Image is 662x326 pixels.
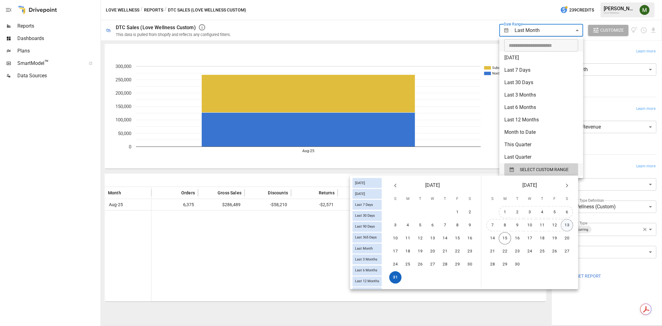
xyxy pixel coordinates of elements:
button: 24 [524,245,536,258]
span: Monday [402,193,413,206]
button: 5 [548,206,561,219]
button: 4 [536,206,548,219]
button: 23 [511,245,524,258]
div: Last 30 Days [353,211,382,221]
li: Last 7 Days [499,64,583,76]
button: 15 [451,232,464,245]
button: 24 [389,258,402,271]
button: 21 [439,245,451,258]
button: 3 [524,206,536,219]
span: Last 30 Days [353,214,377,218]
button: 25 [402,258,414,271]
li: Last 12 Months [499,114,583,126]
span: [DATE] [353,192,367,196]
span: [DATE] [353,181,367,185]
span: Friday [549,193,560,206]
button: 16 [511,232,524,245]
span: Last Month [353,247,375,251]
button: 30 [464,258,476,271]
span: Last 365 Days [353,236,379,240]
li: Last 6 Months [499,101,583,114]
span: SELECT CUSTOM RANGE [520,166,569,174]
div: Last 12 Months [353,276,382,286]
button: 7 [486,219,499,232]
button: 20 [426,245,439,258]
button: 4 [402,219,414,232]
span: Last 3 Months [353,257,380,261]
span: Wednesday [524,193,535,206]
button: 8 [499,219,511,232]
span: Thursday [439,193,451,206]
button: 27 [426,258,439,271]
div: Last Month [353,244,382,254]
button: 9 [464,219,476,232]
span: [DATE] [523,181,537,190]
button: 17 [389,245,402,258]
span: Saturday [561,193,573,206]
button: 29 [451,258,464,271]
button: 12 [414,232,426,245]
button: 14 [486,232,499,245]
span: Last 90 Days [353,225,377,229]
button: 23 [464,245,476,258]
button: 15 [499,232,511,245]
button: 20 [561,232,573,245]
span: Sunday [487,193,498,206]
button: 25 [536,245,548,258]
button: 21 [486,245,499,258]
div: Last 90 Days [353,222,382,232]
div: Last Year [353,287,382,297]
span: [DATE] [426,181,440,190]
button: 27 [561,245,573,258]
button: 7 [439,219,451,232]
button: 18 [402,245,414,258]
button: 10 [524,219,536,232]
span: Friday [452,193,463,206]
div: Last 7 Days [353,200,382,210]
li: Last Quarter [499,151,583,163]
button: 10 [389,232,402,245]
button: 1 [451,206,464,219]
button: 22 [451,245,464,258]
button: 18 [536,232,548,245]
div: [DATE] [353,178,382,188]
button: 5 [414,219,426,232]
span: Last 7 Days [353,203,376,207]
li: This Quarter [499,138,583,151]
button: 11 [402,232,414,245]
li: [DATE] [499,52,583,64]
button: 11 [536,219,548,232]
span: Tuesday [512,193,523,206]
span: Last 6 Months [353,269,380,273]
span: Sunday [390,193,401,206]
button: 1 [499,206,511,219]
button: 26 [414,258,426,271]
span: Monday [499,193,511,206]
button: 31 [389,271,402,284]
button: 2 [464,206,476,219]
button: 29 [499,258,511,271]
span: Thursday [537,193,548,206]
button: Next month [561,179,573,192]
button: 9 [511,219,524,232]
li: Month to Date [499,126,583,138]
div: Last 3 Months [353,255,382,265]
button: 14 [439,232,451,245]
button: 19 [414,245,426,258]
button: Previous month [389,179,402,192]
button: 26 [548,245,561,258]
button: 17 [524,232,536,245]
button: 6 [426,219,439,232]
button: 30 [511,258,524,271]
li: Last 30 Days [499,76,583,89]
button: 28 [439,258,451,271]
div: Last 365 Days [353,233,382,242]
li: Last 3 Months [499,89,583,101]
button: 16 [464,232,476,245]
span: Wednesday [427,193,438,206]
button: 19 [548,232,561,245]
button: 13 [426,232,439,245]
span: Tuesday [415,193,426,206]
div: Last 6 Months [353,265,382,275]
button: SELECT CUSTOM RANGE [504,163,578,176]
